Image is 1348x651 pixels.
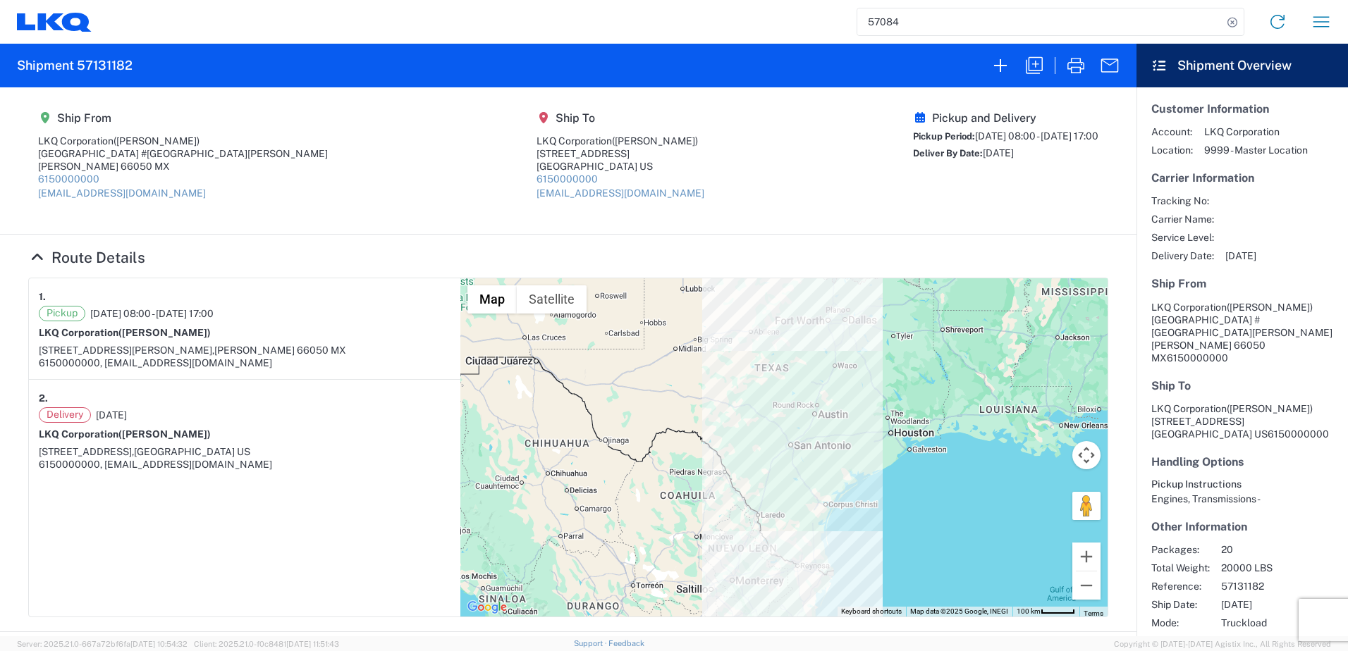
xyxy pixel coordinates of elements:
[464,598,510,616] img: Google
[537,187,704,199] a: [EMAIL_ADDRESS][DOMAIN_NAME]
[975,130,1098,142] span: [DATE] 08:00 - [DATE] 17:00
[1151,580,1210,593] span: Reference:
[39,288,46,306] strong: 1.
[1151,562,1210,574] span: Total Weight:
[537,111,704,125] h5: Ship To
[1204,125,1308,138] span: LKQ Corporation
[537,147,704,160] div: [STREET_ADDRESS]
[90,307,214,320] span: [DATE] 08:00 - [DATE] 17:00
[1221,562,1342,574] span: 20000 LBS
[913,131,975,142] span: Pickup Period:
[1151,171,1333,185] h5: Carrier Information
[1221,635,1342,647] span: Agistix Truckload Services
[39,390,48,407] strong: 2.
[1151,277,1333,290] h5: Ship From
[1167,352,1228,364] span: 6150000000
[39,428,211,440] strong: LKQ Corporation
[1151,598,1210,611] span: Ship Date:
[857,8,1223,35] input: Shipment, tracking or reference number
[214,345,346,356] span: [PERSON_NAME] 66050 MX
[39,327,211,338] strong: LKQ Corporation
[1072,571,1101,600] button: Zoom out
[1227,403,1313,414] span: ([PERSON_NAME])
[983,147,1014,159] span: [DATE]
[1221,543,1342,556] span: 20
[1151,455,1333,469] h5: Handling Options
[1225,249,1256,262] span: [DATE]
[38,111,328,125] h5: Ship From
[1136,44,1348,87] header: Shipment Overview
[1151,616,1210,629] span: Mode:
[1151,520,1333,533] h5: Other Information
[913,148,983,159] span: Deliver By Date:
[464,598,510,616] a: Open this area in Google Maps (opens a new window)
[134,446,250,457] span: [GEOGRAPHIC_DATA] US
[537,160,704,173] div: [GEOGRAPHIC_DATA] US
[1151,543,1210,556] span: Packages:
[38,187,206,199] a: [EMAIL_ADDRESS][DOMAIN_NAME]
[38,160,328,173] div: [PERSON_NAME] 66050 MX
[39,458,451,471] div: 6150000000, [EMAIL_ADDRESS][DOMAIN_NAME]
[537,135,704,147] div: LKQ Corporation
[537,173,598,185] a: 6150000000
[1084,609,1103,617] a: Terms
[1151,635,1210,647] span: Creator:
[1151,314,1332,338] span: [GEOGRAPHIC_DATA] #[GEOGRAPHIC_DATA][PERSON_NAME]
[467,285,517,314] button: Show street map
[1017,607,1041,615] span: 100 km
[1151,194,1214,207] span: Tracking No:
[1268,428,1329,440] span: 6150000000
[1151,402,1333,440] address: [GEOGRAPHIC_DATA] US
[28,249,145,266] a: Hide Details
[130,640,188,648] span: [DATE] 10:54:32
[39,356,451,369] div: 6150000000, [EMAIL_ADDRESS][DOMAIN_NAME]
[194,640,339,648] span: Client: 2025.21.0-f0c8481
[841,607,902,616] button: Keyboard shortcuts
[1151,231,1214,244] span: Service Level:
[1072,542,1101,571] button: Zoom in
[910,607,1008,615] span: Map data ©2025 Google, INEGI
[38,147,328,160] div: [GEOGRAPHIC_DATA] #[GEOGRAPHIC_DATA][PERSON_NAME]
[1221,580,1342,593] span: 57131182
[612,135,698,147] span: ([PERSON_NAME])
[1227,302,1313,313] span: ([PERSON_NAME])
[39,446,134,457] span: [STREET_ADDRESS],
[1151,249,1214,262] span: Delivery Date:
[1114,638,1331,650] span: Copyright © [DATE]-[DATE] Agistix Inc., All Rights Reserved
[1151,302,1227,313] span: LKQ Corporation
[39,345,214,356] span: [STREET_ADDRESS][PERSON_NAME],
[39,306,85,321] span: Pickup
[1072,492,1101,520] button: Drag Pegman onto the map to open Street View
[38,173,99,185] a: 6150000000
[1151,478,1333,490] h6: Pickup Instructions
[118,428,211,440] span: ([PERSON_NAME])
[96,409,127,421] span: [DATE]
[17,57,133,74] h2: Shipment 57131182
[1151,102,1333,116] h5: Customer Information
[1151,492,1333,505] div: Engines, Transmissions -
[1151,403,1313,427] span: LKQ Corporation [STREET_ADDRESS]
[608,639,644,647] a: Feedback
[38,135,328,147] div: LKQ Corporation
[1151,379,1333,392] h5: Ship To
[17,640,188,648] span: Server: 2025.21.0-667a72bf6fa
[574,639,609,647] a: Support
[1072,441,1101,469] button: Map camera controls
[1012,607,1079,616] button: Map Scale: 100 km per 45 pixels
[118,327,211,338] span: ([PERSON_NAME])
[517,285,587,314] button: Show satellite imagery
[39,407,91,423] span: Delivery
[1151,213,1214,225] span: Carrier Name:
[1221,616,1342,629] span: Truckload
[1151,125,1193,138] span: Account:
[1221,598,1342,611] span: [DATE]
[1151,301,1333,364] address: [PERSON_NAME] 66050 MX
[1151,144,1193,156] span: Location:
[913,111,1098,125] h5: Pickup and Delivery
[114,135,200,147] span: ([PERSON_NAME])
[1204,144,1308,156] span: 9999 - Master Location
[286,640,339,648] span: [DATE] 11:51:43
